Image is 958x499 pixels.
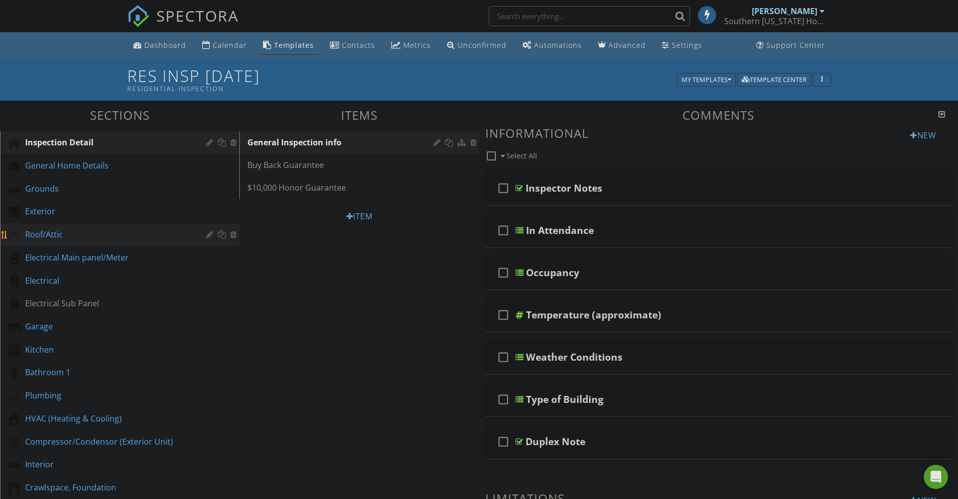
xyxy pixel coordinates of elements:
[924,465,948,489] div: Open Intercom Messenger
[25,320,192,332] div: Garage
[594,36,650,55] a: Advanced
[526,224,594,236] div: In Attendance
[677,73,736,87] button: My Templates
[25,183,192,195] div: Grounds
[495,387,511,411] i: check_box_outline_blank
[526,309,661,321] div: Temperature (approximate)
[25,205,192,217] div: Exterior
[25,344,192,356] div: Kitchen
[274,40,314,50] div: Templates
[526,351,623,363] div: Weather Conditions
[495,430,511,454] i: check_box_outline_blank
[737,74,811,84] a: Template Center
[485,126,952,140] h3: Informational
[25,159,192,172] div: General Home Details
[25,228,192,240] div: Roof/Attic
[495,345,511,369] i: check_box_outline_blank
[25,297,192,309] div: Electrical Sub Panel
[485,108,952,122] h3: Comments
[25,366,192,378] div: Bathroom 1
[403,40,431,50] div: Metrics
[526,267,579,279] div: Occupancy
[129,36,190,55] a: Dashboard
[259,36,318,55] a: Templates
[25,481,192,493] div: Crawlspace, Foundation
[25,436,192,448] div: Compressor/Condensor (Exterior Unit)
[127,14,239,35] a: SPECTORA
[608,40,646,50] div: Advanced
[25,389,192,401] div: Plumbing
[387,36,435,55] a: Metrics
[127,67,831,93] h1: Res Insp [DATE]
[458,40,506,50] div: Unconfirmed
[672,40,702,50] div: Settings
[127,85,680,93] div: Residential Inspection
[752,6,817,16] div: [PERSON_NAME]
[506,151,537,160] span: Select All
[495,176,511,200] i: check_box_outline_blank
[247,182,436,194] div: $10,000 Honor Guarantee
[534,40,582,50] div: Automations
[443,36,510,55] a: Unconfirmed
[198,36,251,55] a: Calendar
[526,393,603,405] div: Type of Building
[330,207,389,225] div: Item
[489,6,690,26] input: Search everything...
[25,136,192,148] div: Inspection Detail
[495,303,511,327] i: check_box_outline_blank
[25,252,192,264] div: Electrical Main panel/Meter
[213,40,247,50] div: Calendar
[342,40,375,50] div: Contacts
[25,275,192,287] div: Electrical
[495,218,511,242] i: check_box_outline_blank
[894,126,952,144] div: New
[144,40,186,50] div: Dashboard
[127,5,149,27] img: The Best Home Inspection Software - Spectora
[239,108,479,122] h3: Items
[752,36,829,55] a: Support Center
[247,159,436,171] div: Buy Back Guarantee
[737,73,811,87] button: Template Center
[326,36,379,55] a: Contacts
[495,261,511,285] i: check_box_outline_blank
[247,136,436,148] div: General Inspection info
[526,182,602,194] div: Inspector Notes
[518,36,586,55] a: Automations (Basic)
[766,40,825,50] div: Support Center
[724,16,825,26] div: Southern Oregon Home Inspections
[526,436,585,448] div: Duplex Note
[25,412,192,425] div: HVAC (Heating & Cooling)
[742,76,807,84] div: Template Center
[658,36,706,55] a: Settings
[25,458,192,470] div: Interior
[681,76,731,84] div: My Templates
[156,5,239,26] span: SPECTORA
